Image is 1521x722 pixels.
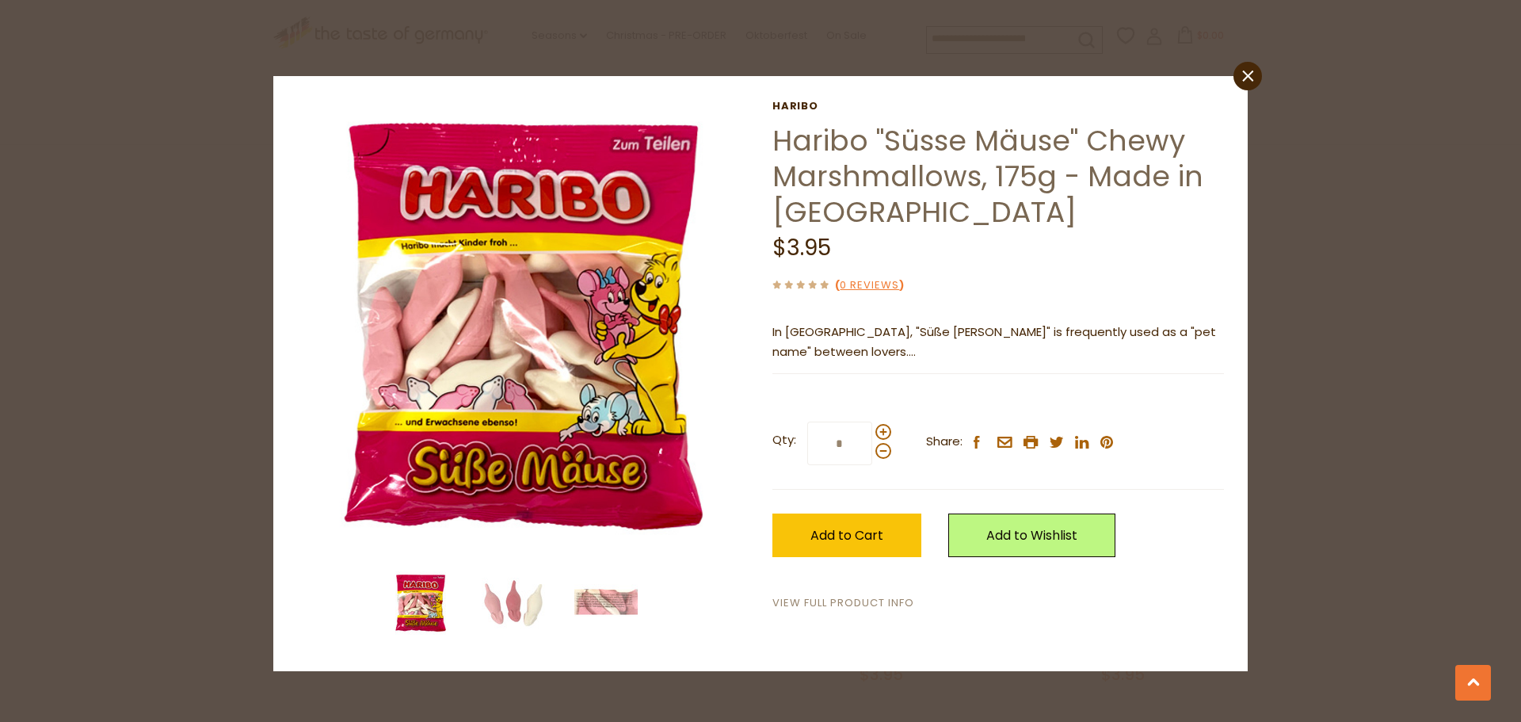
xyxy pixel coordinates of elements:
a: Haribo [772,100,1224,113]
span: ( ) [835,277,904,292]
a: Haribo "Süsse Mäuse" Chewy Marshmallows, 175g - Made in [GEOGRAPHIC_DATA] [772,120,1203,232]
input: Qty: [807,422,872,465]
img: Haribo "Süsse Mäuse" Chewy Marshmallows, 175g - Made in Germany [574,571,638,635]
span: Share: [926,432,963,452]
img: Haribo "Süsse Mäuse" Chewy Marshmallows, 175g - Made in Germany [389,571,452,635]
p: In [GEOGRAPHIC_DATA], "Süße [PERSON_NAME]" is frequently used as a "pet name" between lovers. [772,323,1224,362]
a: View Full Product Info [772,595,914,612]
strong: Qty: [772,430,796,450]
img: Haribo "Süsse Mäuse" Chewy Marshmallows, 175g - Made in Germany [297,100,749,552]
span: $3.95 [772,232,831,263]
span: Add to Cart [810,526,883,544]
img: Haribo "Süsse Mäuse" Chewy Marshmallows, 175g - Made in Germany [482,571,545,635]
a: Add to Wishlist [948,514,1115,557]
a: 0 Reviews [840,277,899,294]
button: Add to Cart [772,514,921,557]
